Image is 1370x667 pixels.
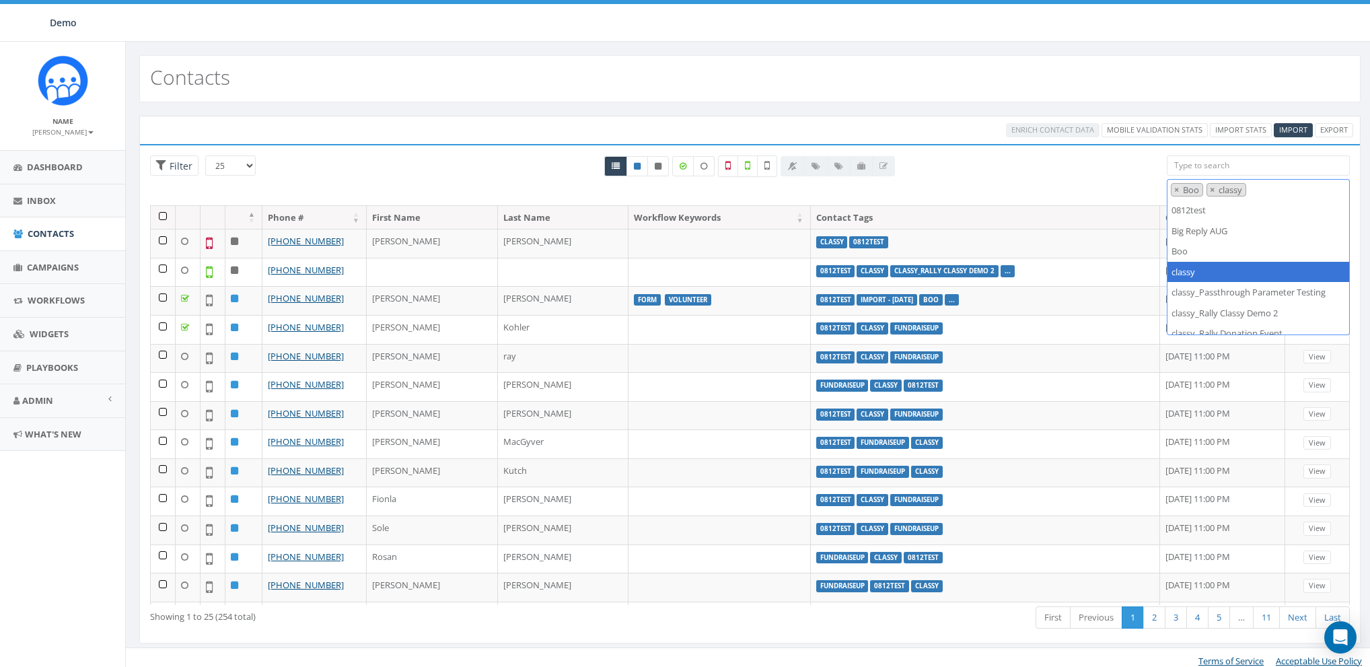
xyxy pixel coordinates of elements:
[30,328,69,340] span: Widgets
[849,236,888,248] label: 0812test
[1165,606,1187,629] a: 3
[1303,350,1331,364] a: View
[816,265,855,277] label: 0812test
[1036,606,1071,629] a: First
[1160,487,1285,516] td: [DATE] 11:00 PM
[890,351,943,363] label: FundraiseUp
[498,458,629,487] td: Kutch
[166,160,192,172] span: Filter
[1160,401,1285,430] td: [DATE] 11:00 PM
[1167,200,1349,221] li: 0812test
[857,409,888,421] label: classy
[27,161,83,173] span: Dashboard
[38,55,88,106] img: Icon_1.png
[857,351,888,363] label: classy
[27,261,79,273] span: Campaigns
[1171,184,1182,197] button: Remove item
[1143,606,1165,629] a: 2
[870,580,909,592] label: 0812test
[25,428,81,440] span: What's New
[1279,125,1307,135] span: CSV files only
[816,494,855,506] label: 0812test
[262,206,367,230] th: Phone #: activate to sort column ascending
[1182,184,1202,196] span: Boo
[890,322,943,335] label: FundraiseUp
[857,494,888,506] label: classy
[857,322,888,335] label: classy
[268,435,344,448] a: [PHONE_NUMBER]
[498,315,629,344] td: Kohler
[1229,606,1254,629] a: …
[816,523,855,535] label: 0812test
[1217,184,1246,196] span: classy
[1102,123,1208,137] a: Mobile Validation Stats
[498,602,629,631] td: [PERSON_NAME]
[28,227,74,240] span: Contacts
[26,361,78,374] span: Playbooks
[32,127,94,137] small: [PERSON_NAME]
[1210,184,1215,196] span: ×
[27,195,56,207] span: Inbox
[367,487,498,516] td: Fionla
[693,156,715,176] label: Data not Enriched
[52,116,73,126] small: Name
[1167,262,1349,283] li: classy
[1167,282,1349,303] li: classy_Passthrough Parameter Testing
[655,162,661,170] i: This phone number is unsubscribed and has opted-out of all texts.
[816,580,869,592] label: FundraiseUp
[1315,606,1350,629] a: Last
[816,294,855,306] label: 0812test
[1208,606,1230,629] a: 5
[816,437,855,449] label: 0812test
[1250,184,1256,197] textarea: Search
[498,545,629,573] td: [PERSON_NAME]
[1303,407,1331,421] a: View
[890,265,999,277] label: classy_Rally Classy Demo 2
[1303,522,1331,536] a: View
[1160,602,1285,631] td: [DATE] 11:00 PM
[1174,184,1179,196] span: ×
[1160,573,1285,602] td: [DATE] 11:00 PM
[1167,323,1349,344] li: classy_Rally Donation Event
[857,437,909,449] label: FundraiseUp
[367,429,498,458] td: [PERSON_NAME]
[1303,551,1331,565] a: View
[1160,372,1285,401] td: [DATE] 11:00 PM
[1279,125,1307,135] span: Import
[919,294,943,306] label: Boo
[1160,458,1285,487] td: [DATE] 11:00 PM
[816,322,855,335] label: 0812test
[150,155,199,176] span: Advance Filter
[1324,621,1357,654] div: Open Intercom Messenger
[268,579,344,591] a: [PHONE_NUMBER]
[634,162,641,170] i: This phone number is subscribed and will receive texts.
[1160,429,1285,458] td: [DATE] 11:00 PM
[857,466,909,478] label: FundraiseUp
[498,401,629,430] td: [PERSON_NAME]
[268,235,344,247] a: [PHONE_NUMBER]
[1276,655,1362,667] a: Acceptable Use Policy
[1279,606,1316,629] a: Next
[857,265,888,277] label: classy
[890,523,943,535] label: FundraiseUp
[647,156,669,176] a: Opted Out
[757,155,777,177] label: Not Validated
[367,458,498,487] td: [PERSON_NAME]
[1186,606,1209,629] a: 4
[911,466,943,478] label: classy
[1005,267,1011,275] a: ...
[32,125,94,137] a: [PERSON_NAME]
[1160,286,1285,315] td: [DATE] 04:04 PM
[1167,155,1350,176] input: Type to search
[367,401,498,430] td: [PERSON_NAME]
[367,602,498,631] td: [PERSON_NAME]
[1315,123,1353,137] a: Export
[498,206,629,230] th: Last Name
[367,315,498,344] td: [PERSON_NAME]
[870,552,902,564] label: classy
[1303,464,1331,479] a: View
[1167,221,1349,242] li: Big Reply AUG
[498,487,629,516] td: [PERSON_NAME]
[367,516,498,545] td: Sole
[911,580,943,592] label: classy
